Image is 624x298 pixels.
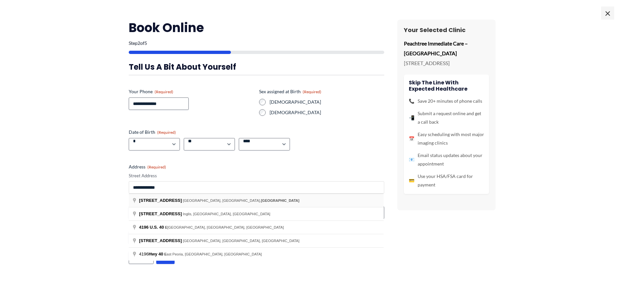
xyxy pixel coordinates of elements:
label: Street Address [129,173,384,179]
span: 5 [144,40,147,46]
li: Save 20+ minutes of phone calls [409,97,484,105]
span: (Required) [303,89,321,94]
span: × [601,7,614,20]
span: [GEOGRAPHIC_DATA], [GEOGRAPHIC_DATA], [183,199,299,202]
span: 📲 [409,114,414,122]
span: 4196 [139,252,164,256]
span: [GEOGRAPHIC_DATA], [GEOGRAPHIC_DATA], [GEOGRAPHIC_DATA] [165,225,284,229]
span: [GEOGRAPHIC_DATA] [261,199,299,202]
legend: Address [129,164,166,170]
h4: Skip the line with Expected Healthcare [409,79,484,92]
legend: Date of Birth [129,129,176,135]
li: Submit a request online and get a call back [409,109,484,126]
span: Hwy 40 [148,252,163,256]
p: Step of [129,41,384,45]
li: Easy scheduling with most major imaging clinics [409,130,484,147]
span: (Required) [157,130,176,135]
legend: Sex assigned at Birth [259,88,321,95]
p: Peachtree Immediate Care – [GEOGRAPHIC_DATA] [404,39,489,58]
span: [STREET_ADDRESS] [139,198,182,203]
span: 💳 [409,176,414,185]
span: 4196 U.S. 40 [139,225,164,230]
span: 📞 [409,97,414,105]
span: Inglis, [GEOGRAPHIC_DATA], [GEOGRAPHIC_DATA] [183,212,270,216]
label: Your Phone [129,88,254,95]
label: [DEMOGRAPHIC_DATA] [270,109,384,116]
span: [STREET_ADDRESS] [139,238,182,243]
h2: Book Online [129,20,384,36]
span: 📅 [409,134,414,143]
li: Use your HSA/FSA card for payment [409,172,484,189]
span: [GEOGRAPHIC_DATA], [GEOGRAPHIC_DATA], [GEOGRAPHIC_DATA] [183,239,299,243]
span: (Required) [147,165,166,169]
h3: Tell us a bit about yourself [129,62,384,72]
span: E [165,225,167,229]
li: Email status updates about your appointment [409,151,484,168]
p: [STREET_ADDRESS] [404,58,489,68]
span: (Required) [155,89,173,94]
label: [DEMOGRAPHIC_DATA] [270,99,384,105]
h3: Your Selected Clinic [404,26,489,34]
span: E [164,252,166,256]
span: 📧 [409,155,414,164]
span: 2 [138,40,140,46]
span: [STREET_ADDRESS] [139,211,182,216]
span: ast Peoria, [GEOGRAPHIC_DATA], [GEOGRAPHIC_DATA] [164,252,262,256]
